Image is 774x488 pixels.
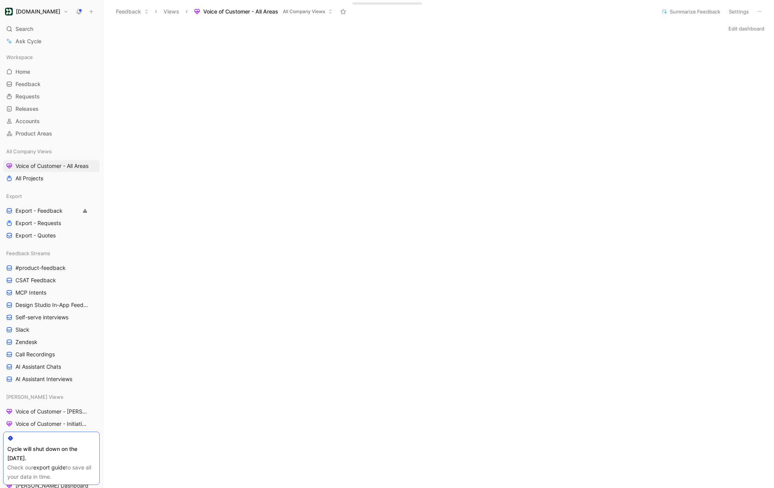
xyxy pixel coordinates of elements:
[3,262,100,274] a: #product-feedback
[3,146,100,184] div: All Company ViewsVoice of Customer - All AreasAll Projects
[15,207,63,215] span: Export - Feedback
[3,274,100,286] a: CSAT Feedback
[3,406,100,417] a: Voice of Customer - [PERSON_NAME]
[15,351,55,358] span: Call Recordings
[3,418,100,430] a: Voice of Customer - Initiatives
[6,393,63,401] span: [PERSON_NAME] Views
[3,36,100,47] a: Ask Cycle
[3,78,100,90] a: Feedback
[33,464,66,471] a: export guide
[3,190,100,202] div: Export
[15,301,90,309] span: Design Studio In-App Feedback
[3,349,100,360] a: Call Recordings
[15,420,89,428] span: Voice of Customer - Initiatives
[15,162,88,170] span: Voice of Customer - All Areas
[7,463,95,481] div: Check our to save all your data in time.
[3,324,100,335] a: Slack
[3,173,100,184] a: All Projects
[3,230,100,241] a: Export - Quotes
[6,53,33,61] span: Workspace
[3,190,100,241] div: ExportExport - FeedbackExport - RequestsExport - Quotes
[112,6,152,17] button: Feedback
[3,51,100,63] div: Workspace
[15,264,66,272] span: #product-feedback
[3,205,100,217] a: Export - Feedback
[3,115,100,127] a: Accounts
[3,128,100,139] a: Product Areas
[15,130,52,137] span: Product Areas
[15,408,90,415] span: Voice of Customer - [PERSON_NAME]
[15,338,37,346] span: Zendesk
[3,287,100,298] a: MCP Intents
[203,8,278,15] span: Voice of Customer - All Areas
[3,160,100,172] a: Voice of Customer - All Areas
[15,175,43,182] span: All Projects
[3,247,100,259] div: Feedback Streams
[7,444,95,463] div: Cycle will shut down on the [DATE].
[283,8,325,15] span: All Company Views
[3,373,100,385] a: AI Assistant Interviews
[15,24,33,34] span: Search
[15,93,40,100] span: Requests
[15,219,61,227] span: Export - Requests
[5,8,13,15] img: Customer.io
[15,37,41,46] span: Ask Cycle
[15,276,56,284] span: CSAT Feedback
[3,336,100,348] a: Zendesk
[3,66,100,78] a: Home
[3,312,100,323] a: Self-serve interviews
[3,23,100,35] div: Search
[3,103,100,115] a: Releases
[160,6,183,17] button: Views
[658,6,724,17] button: Summarize Feedback
[3,146,100,157] div: All Company Views
[15,363,61,371] span: AI Assistant Chats
[3,391,100,403] div: [PERSON_NAME] Views
[191,6,336,17] button: Voice of Customer - All AreasAll Company Views
[725,23,768,34] button: Edit dashboard
[15,375,72,383] span: AI Assistant Interviews
[3,430,100,442] a: Feedback to process - [PERSON_NAME]
[15,80,41,88] span: Feedback
[15,232,56,239] span: Export - Quotes
[6,192,22,200] span: Export
[3,247,100,385] div: Feedback Streams#product-feedbackCSAT FeedbackMCP IntentsDesign Studio In-App FeedbackSelf-serve ...
[15,326,29,334] span: Slack
[3,6,70,17] button: Customer.io[DOMAIN_NAME]
[15,117,40,125] span: Accounts
[15,105,39,113] span: Releases
[3,299,100,311] a: Design Studio In-App Feedback
[725,6,752,17] button: Settings
[16,8,60,15] h1: [DOMAIN_NAME]
[3,361,100,373] a: AI Assistant Chats
[3,91,100,102] a: Requests
[15,289,46,297] span: MCP Intents
[6,249,50,257] span: Feedback Streams
[6,147,52,155] span: All Company Views
[3,217,100,229] a: Export - Requests
[15,68,30,76] span: Home
[15,313,68,321] span: Self-serve interviews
